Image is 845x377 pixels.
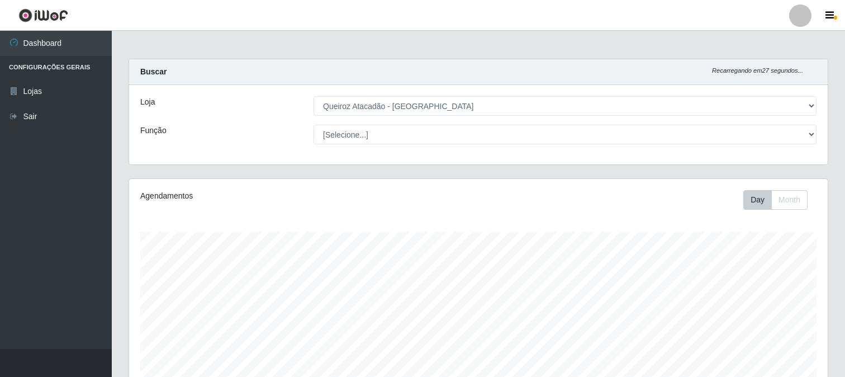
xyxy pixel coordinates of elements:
div: Agendamentos [140,190,412,202]
button: Month [771,190,808,210]
div: Toolbar with button groups [743,190,816,210]
strong: Buscar [140,67,167,76]
i: Recarregando em 27 segundos... [712,67,803,74]
label: Loja [140,96,155,108]
label: Função [140,125,167,136]
div: First group [743,190,808,210]
img: CoreUI Logo [18,8,68,22]
button: Day [743,190,772,210]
